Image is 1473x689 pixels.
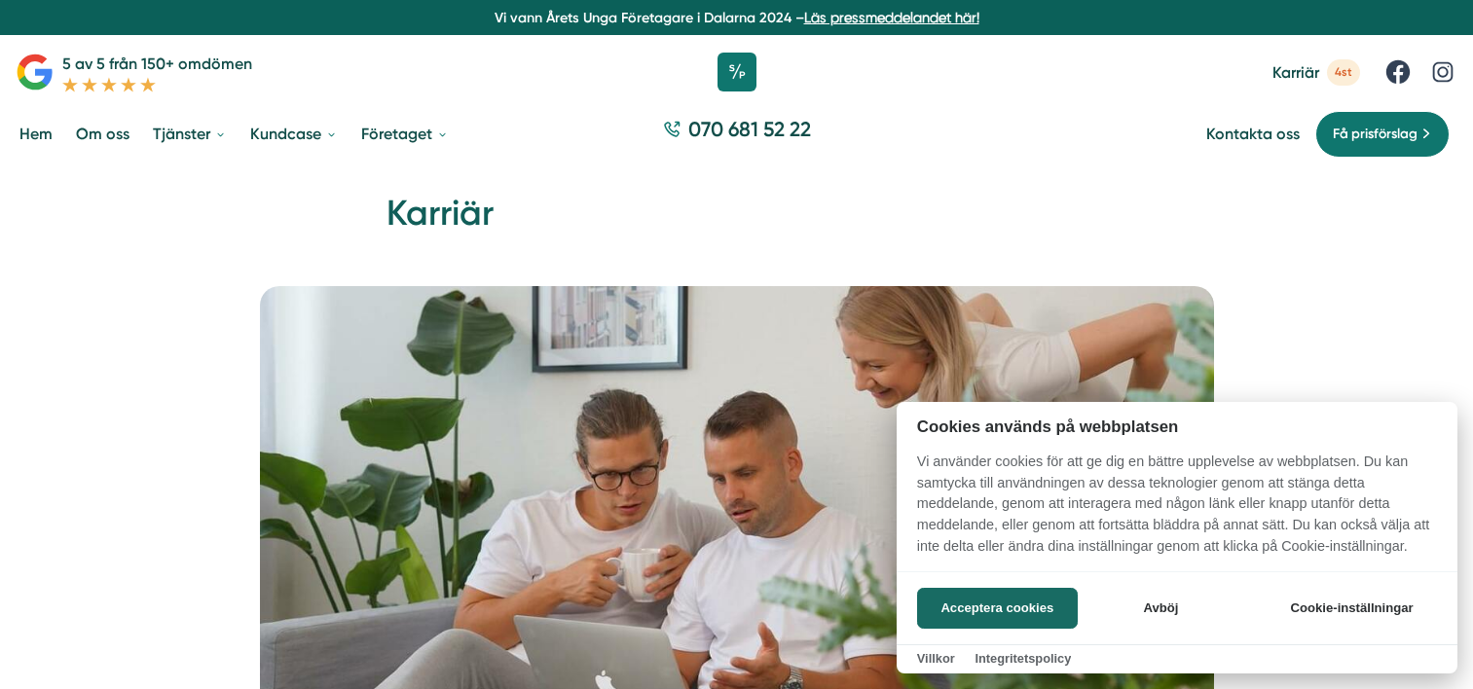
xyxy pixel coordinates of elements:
h2: Cookies används på webbplatsen [897,417,1457,436]
button: Acceptera cookies [917,588,1078,629]
a: Integritetspolicy [975,651,1071,666]
button: Avböj [1084,588,1238,629]
p: Vi använder cookies för att ge dig en bättre upplevelse av webbplatsen. Du kan samtycka till anvä... [897,452,1457,570]
a: Villkor [917,651,955,666]
button: Cookie-inställningar [1267,588,1437,629]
